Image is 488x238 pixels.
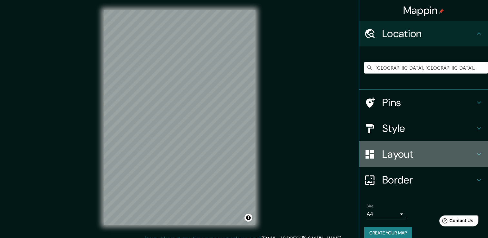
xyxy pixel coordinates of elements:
h4: Layout [382,148,475,161]
div: Pins [359,90,488,115]
input: Pick your city or area [364,62,488,74]
h4: Location [382,27,475,40]
h4: Style [382,122,475,135]
label: Size [367,203,373,209]
div: Style [359,115,488,141]
img: pin-icon.png [439,9,444,14]
div: Location [359,21,488,46]
button: Toggle attribution [244,214,252,222]
h4: Pins [382,96,475,109]
iframe: Help widget launcher [431,213,481,231]
div: Layout [359,141,488,167]
h4: Border [382,174,475,186]
canvas: Map [104,10,255,225]
h4: Mappin [403,4,444,17]
div: Border [359,167,488,193]
div: A4 [367,209,405,219]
